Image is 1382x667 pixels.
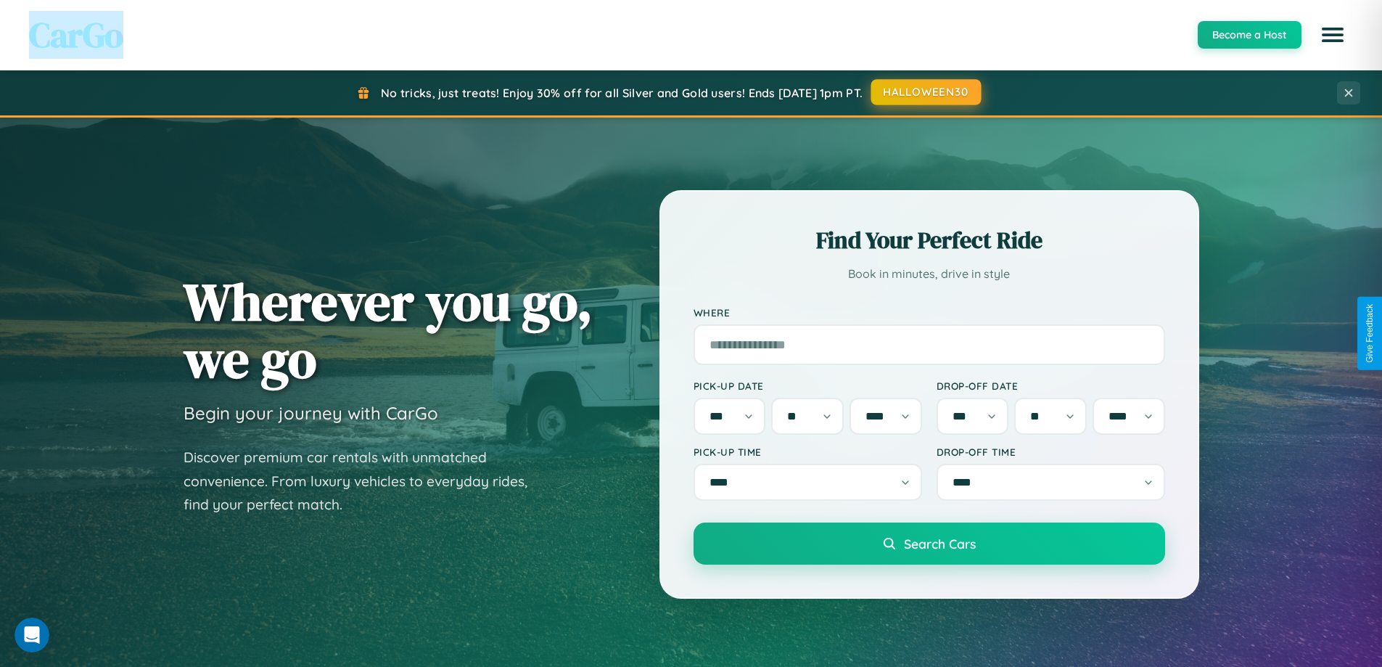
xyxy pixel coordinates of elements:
[937,380,1165,392] label: Drop-off Date
[694,523,1165,565] button: Search Cars
[694,263,1165,285] p: Book in minutes, drive in style
[937,446,1165,458] label: Drop-off Time
[15,618,49,652] iframe: Intercom live chat
[1198,21,1301,49] button: Become a Host
[694,446,922,458] label: Pick-up Time
[904,536,976,552] span: Search Cars
[184,273,593,388] h1: Wherever you go, we go
[184,402,438,424] h3: Begin your journey with CarGo
[1312,15,1353,55] button: Open menu
[184,446,546,517] p: Discover premium car rentals with unmatched convenience. From luxury vehicles to everyday rides, ...
[694,306,1165,319] label: Where
[694,380,922,392] label: Pick-up Date
[694,224,1165,256] h2: Find Your Perfect Ride
[381,86,863,100] span: No tricks, just treats! Enjoy 30% off for all Silver and Gold users! Ends [DATE] 1pm PT.
[1365,304,1375,363] div: Give Feedback
[871,79,982,105] button: HALLOWEEN30
[29,11,123,59] span: CarGo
